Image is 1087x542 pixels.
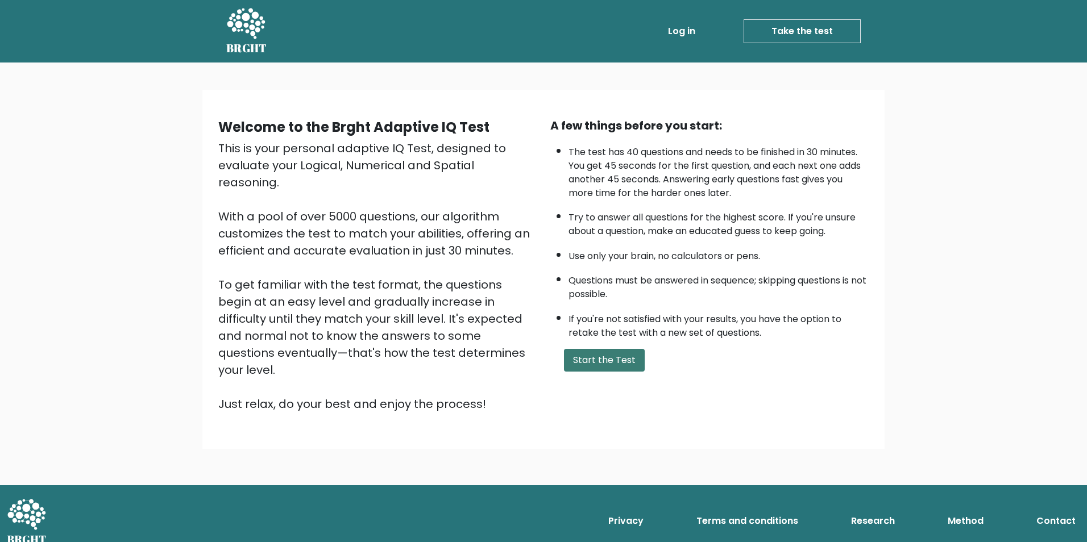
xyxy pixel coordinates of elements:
[226,41,267,55] h5: BRGHT
[663,20,700,43] a: Log in
[550,117,869,134] div: A few things before you start:
[569,205,869,238] li: Try to answer all questions for the highest score. If you're unsure about a question, make an edu...
[218,140,537,412] div: This is your personal adaptive IQ Test, designed to evaluate your Logical, Numerical and Spatial ...
[569,140,869,200] li: The test has 40 questions and needs to be finished in 30 minutes. You get 45 seconds for the firs...
[1032,510,1080,532] a: Contact
[943,510,988,532] a: Method
[692,510,803,532] a: Terms and conditions
[218,118,489,136] b: Welcome to the Brght Adaptive IQ Test
[226,5,267,58] a: BRGHT
[564,349,645,372] button: Start the Test
[847,510,899,532] a: Research
[569,268,869,301] li: Questions must be answered in sequence; skipping questions is not possible.
[569,307,869,340] li: If you're not satisfied with your results, you have the option to retake the test with a new set ...
[744,19,861,43] a: Take the test
[604,510,648,532] a: Privacy
[569,244,869,263] li: Use only your brain, no calculators or pens.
